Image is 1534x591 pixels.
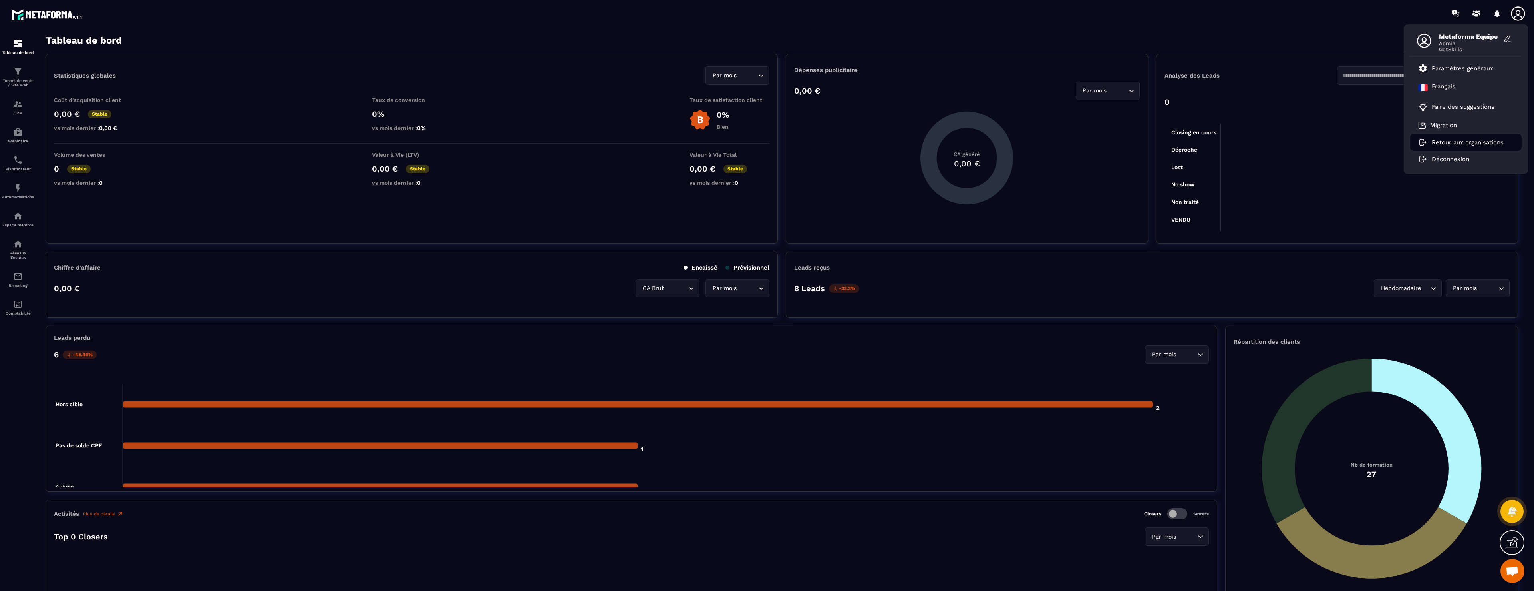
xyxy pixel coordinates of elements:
[690,164,715,174] p: 0,00 €
[372,164,398,174] p: 0,00 €
[56,442,102,449] tspan: Pas de solde CPF
[54,125,134,131] p: vs mois dernier :
[1164,97,1170,107] p: 0
[13,299,23,309] img: accountant
[13,99,23,109] img: formation
[13,239,23,249] img: social-network
[2,177,34,205] a: automationsautomationsAutomatisations
[2,266,34,294] a: emailemailE-mailing
[1418,64,1493,73] a: Paramètres généraux
[54,109,80,119] p: 0,00 €
[717,110,729,120] p: 0%
[636,279,699,297] div: Search for option
[1500,559,1524,583] a: Open chat
[1342,71,1496,80] input: Search for option
[13,127,23,137] img: automations
[372,109,452,119] p: 0%
[1432,139,1504,146] p: Retour aux organisations
[2,195,34,199] p: Automatisations
[88,110,111,118] p: Stable
[54,532,108,541] p: Top 0 Closers
[1171,146,1197,153] tspan: Décroché
[2,61,34,93] a: formationformationTunnel de vente / Site web
[13,39,23,48] img: formation
[54,72,116,79] p: Statistiques globales
[1171,216,1190,223] tspan: VENDU
[1337,66,1510,85] div: Search for option
[1446,279,1510,297] div: Search for option
[2,111,34,115] p: CRM
[1439,33,1499,40] span: Metaforma Equipe
[1418,102,1504,112] a: Faire des suggestions
[54,264,101,271] p: Chiffre d’affaire
[1432,83,1455,92] p: Français
[2,251,34,260] p: Réseaux Sociaux
[54,164,59,174] p: 0
[1145,345,1209,364] div: Search for option
[2,139,34,143] p: Webinaire
[417,125,426,131] span: 0%
[2,294,34,321] a: accountantaccountantComptabilité
[684,264,717,271] p: Encaissé
[2,283,34,288] p: E-mailing
[711,71,738,80] span: Par mois
[117,511,123,517] img: narrow-up-right-o.6b7c60e2.svg
[738,71,756,80] input: Search for option
[1171,164,1182,170] tspan: Lost
[690,97,769,103] p: Taux de satisfaction client
[641,284,666,293] span: CA Brut
[1164,72,1337,79] p: Analyse des Leads
[54,180,134,186] p: vs mois dernier :
[54,510,79,517] p: Activités
[13,211,23,221] img: automations
[13,67,23,76] img: formation
[1171,129,1216,136] tspan: Closing en cours
[46,35,122,46] h3: Tableau de bord
[1478,284,1496,293] input: Search for option
[1439,46,1499,52] span: GetSkills
[1076,82,1140,100] div: Search for option
[794,264,830,271] p: Leads reçus
[99,180,103,186] span: 0
[54,334,90,341] p: Leads perdu
[1193,511,1209,517] p: Setters
[1432,156,1469,163] p: Déconnexion
[2,50,34,55] p: Tableau de bord
[54,152,134,158] p: Volume des ventes
[2,167,34,171] p: Planificateur
[2,233,34,266] a: social-networksocial-networkRéseaux Sociaux
[705,279,769,297] div: Search for option
[83,511,123,517] a: Plus de détails
[1144,511,1161,517] p: Closers
[1432,65,1493,72] p: Paramètres généraux
[2,33,34,61] a: formationformationTableau de bord
[13,155,23,165] img: scheduler
[2,149,34,177] a: schedulerschedulerPlanificateur
[67,165,91,173] p: Stable
[1430,122,1457,129] p: Migration
[1423,284,1429,293] input: Search for option
[705,66,769,85] div: Search for option
[406,165,429,173] p: Stable
[99,125,117,131] span: 0,00 €
[690,152,769,158] p: Valeur à Vie Total
[56,401,83,407] tspan: Hors cible
[2,78,34,87] p: Tunnel de vente / Site web
[1081,86,1109,95] span: Par mois
[1109,86,1127,95] input: Search for option
[1171,199,1198,205] tspan: Non traité
[717,124,729,130] p: Bien
[1178,350,1196,359] input: Search for option
[1145,527,1209,546] div: Search for option
[794,284,825,293] p: 8 Leads
[666,284,686,293] input: Search for option
[723,165,747,173] p: Stable
[2,223,34,227] p: Espace membre
[54,97,134,103] p: Coût d'acquisition client
[1418,121,1457,129] a: Migration
[1432,103,1494,110] p: Faire des suggestions
[1150,533,1178,541] span: Par mois
[829,284,859,293] p: -33.3%
[54,350,59,359] p: 6
[2,93,34,121] a: formationformationCRM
